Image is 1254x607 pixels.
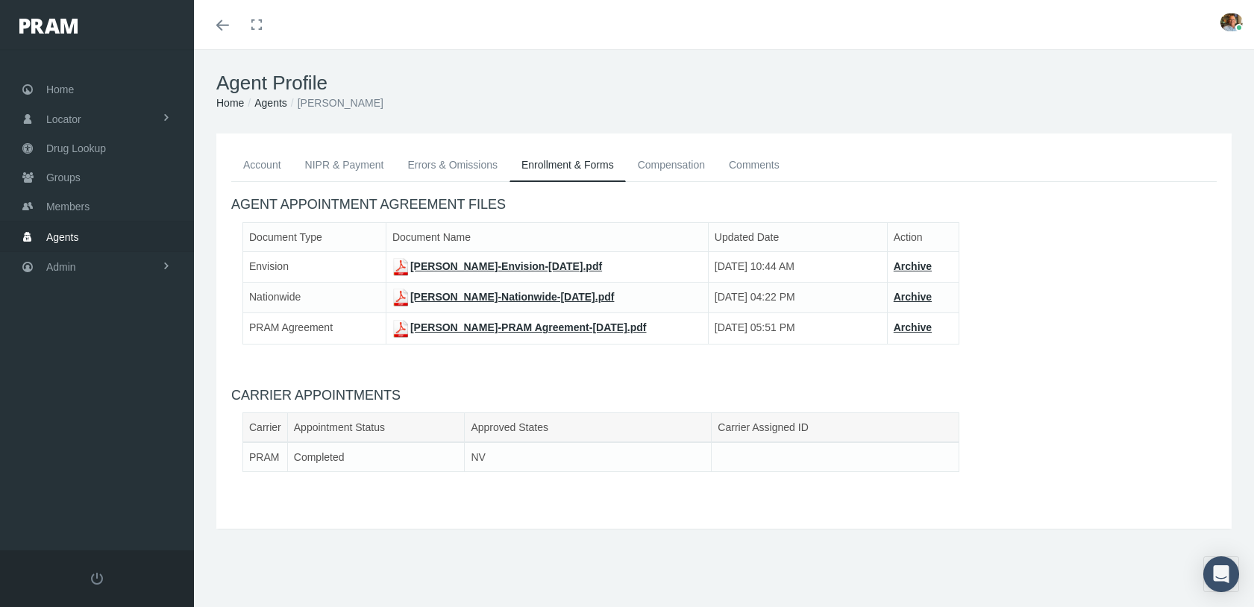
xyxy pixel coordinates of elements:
[1220,13,1243,31] img: S_Profile_Picture_15241.jpg
[894,291,932,303] a: Archive
[392,289,410,306] img: pdf.png
[19,19,78,34] img: PRAM_20_x_78.png
[1203,556,1239,592] div: Open Intercom Messenger
[243,251,386,282] td: Envision
[894,260,932,272] a: Archive
[887,222,959,251] th: Action
[231,388,1217,404] h4: CARRIER APPOINTMENTS
[46,253,76,281] span: Admin
[708,313,887,344] td: [DATE] 05:51 PM
[243,313,386,344] td: PRAM Agreement
[392,260,602,272] a: [PERSON_NAME]-Envision-[DATE].pdf
[287,442,465,472] td: Completed
[216,72,1232,95] h1: Agent Profile
[392,320,410,338] img: pdf.png
[287,413,465,443] th: Appointment Status
[46,105,81,133] span: Locator
[510,148,626,182] a: Enrollment & Forms
[626,148,717,181] a: Compensation
[46,75,74,104] span: Home
[243,222,386,251] th: Document Type
[392,291,615,303] a: [PERSON_NAME]-Nationwide-[DATE].pdf
[254,97,287,109] a: Agents
[46,223,79,251] span: Agents
[708,283,887,313] td: [DATE] 04:22 PM
[386,222,708,251] th: Document Name
[216,97,244,109] a: Home
[894,321,932,333] a: Archive
[465,413,712,443] th: Approved States
[717,148,791,181] a: Comments
[243,413,288,443] th: Carrier
[465,442,712,472] td: NV
[46,134,106,163] span: Drug Lookup
[293,148,396,181] a: NIPR & Payment
[708,222,887,251] th: Updated Date
[287,95,383,111] li: [PERSON_NAME]
[395,148,510,181] a: Errors & Omissions
[231,148,293,181] a: Account
[46,192,90,221] span: Members
[231,197,1217,213] h4: AGENT APPOINTMENT AGREEMENT FILES
[46,163,81,192] span: Groups
[708,251,887,282] td: [DATE] 10:44 AM
[392,321,647,333] a: [PERSON_NAME]-PRAM Agreement-[DATE].pdf
[243,442,288,472] td: PRAM
[243,283,386,313] td: Nationwide
[712,413,959,443] th: Carrier Assigned ID
[392,258,410,276] img: pdf.png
